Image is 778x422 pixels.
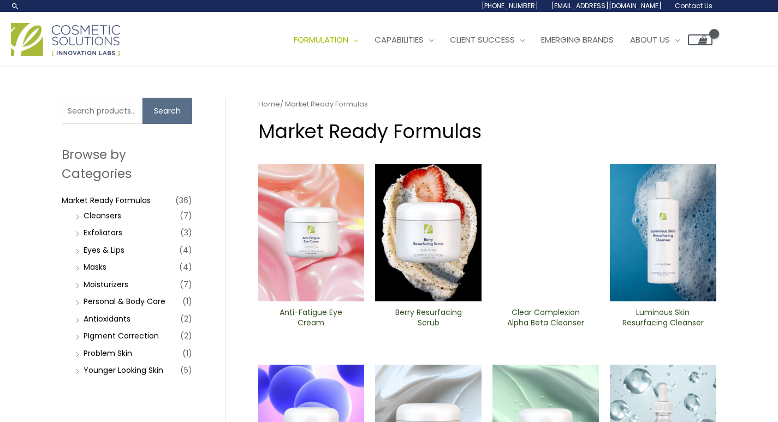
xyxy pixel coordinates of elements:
[180,328,192,343] span: (2)
[84,330,159,341] a: PIgment Correction
[180,277,192,292] span: (7)
[182,294,192,309] span: (1)
[619,307,707,328] h2: Luminous Skin Resurfacing ​Cleanser
[286,23,366,56] a: Formulation
[450,34,515,45] span: Client Success
[619,307,707,332] a: Luminous Skin Resurfacing ​Cleanser
[294,34,348,45] span: Formulation
[551,1,662,10] span: [EMAIL_ADDRESS][DOMAIN_NAME]
[492,164,599,301] img: Clear Complexion Alpha Beta ​Cleanser
[258,99,280,109] a: Home
[442,23,533,56] a: Client Success
[688,34,712,45] a: View Shopping Cart, empty
[180,208,192,223] span: (7)
[180,311,192,326] span: (2)
[179,259,192,275] span: (4)
[84,227,122,238] a: Exfoliators
[258,98,716,111] nav: Breadcrumb
[482,1,538,10] span: [PHONE_NUMBER]
[62,98,142,124] input: Search products…
[84,296,165,307] a: Personal & Body Care
[62,195,151,206] a: Market Ready Formulas
[384,307,472,328] h2: Berry Resurfacing Scrub
[375,164,482,301] img: Berry Resurfacing Scrub
[622,23,688,56] a: About Us
[84,245,124,255] a: Eyes & Lips
[267,307,355,328] h2: Anti-Fatigue Eye Cream
[84,348,132,359] a: Problem Skin
[175,193,192,208] span: (36)
[258,118,716,145] h1: Market Ready Formulas
[84,210,121,221] a: Cleansers
[533,23,622,56] a: Emerging Brands
[180,225,192,240] span: (3)
[630,34,670,45] span: About Us
[375,34,424,45] span: Capabilities
[11,23,120,56] img: Cosmetic Solutions Logo
[502,307,590,328] h2: Clear Complexion Alpha Beta ​Cleanser
[84,279,128,290] a: Moisturizers
[610,164,716,301] img: Luminous Skin Resurfacing ​Cleanser
[84,313,130,324] a: Antioxidants
[277,23,712,56] nav: Site Navigation
[142,98,192,124] button: Search
[11,2,20,10] a: Search icon link
[502,307,590,332] a: Clear Complexion Alpha Beta ​Cleanser
[384,307,472,332] a: Berry Resurfacing Scrub
[675,1,712,10] span: Contact Us
[258,164,365,301] img: Anti Fatigue Eye Cream
[366,23,442,56] a: Capabilities
[84,261,106,272] a: Masks
[180,362,192,378] span: (5)
[62,145,192,182] h2: Browse by Categories
[267,307,355,332] a: Anti-Fatigue Eye Cream
[84,365,163,376] a: Younger Looking Skin
[179,242,192,258] span: (4)
[541,34,614,45] span: Emerging Brands
[182,346,192,361] span: (1)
